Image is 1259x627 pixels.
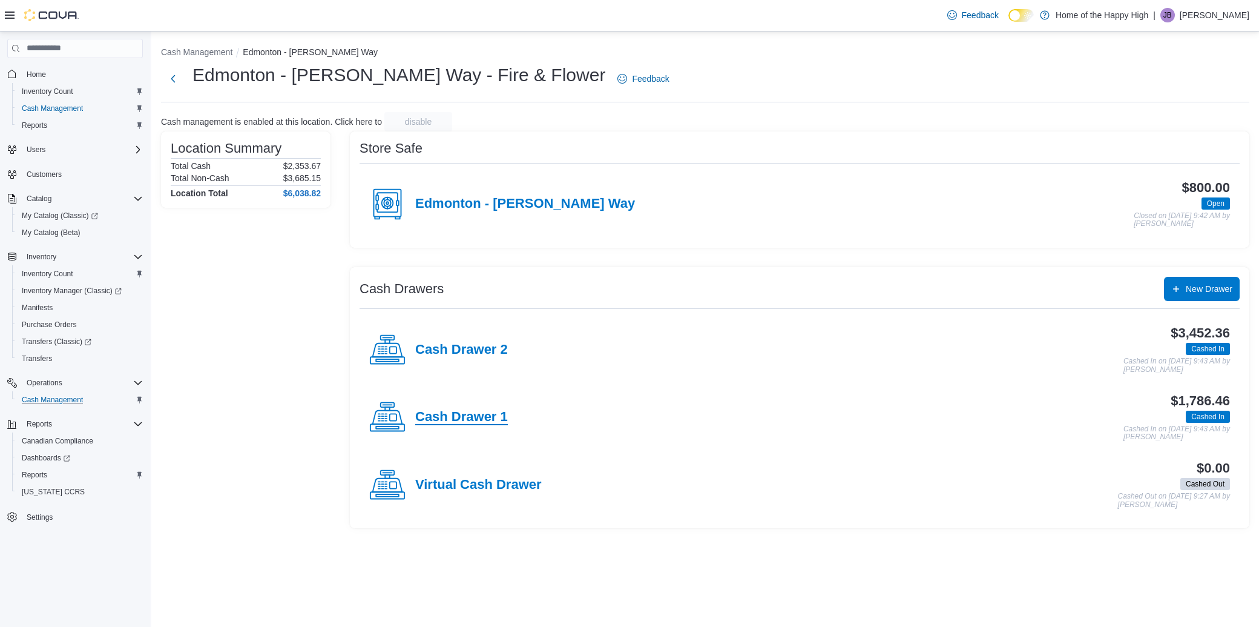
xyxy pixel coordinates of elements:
h6: Total Cash [171,161,211,171]
button: Settings [2,508,148,525]
span: Cash Management [22,395,83,405]
a: Reports [17,118,52,133]
span: Open [1201,197,1230,210]
span: Transfers [17,351,143,366]
h6: Total Non-Cash [171,173,229,183]
a: Transfers (Classic) [12,333,148,350]
a: My Catalog (Classic) [17,208,103,223]
img: Cova [24,9,79,21]
h3: Cash Drawers [360,282,444,296]
span: Home [22,67,143,82]
h3: Store Safe [360,141,422,156]
span: Transfers [22,354,52,363]
span: Users [27,145,45,154]
span: Cash Management [22,104,83,113]
button: Reports [22,417,57,431]
span: JB [1163,8,1172,22]
span: Settings [22,509,143,524]
button: Cash Management [12,100,148,117]
h3: $0.00 [1197,461,1230,476]
span: Cash Management [17,393,143,407]
button: Transfers [12,350,148,367]
button: Cash Management [12,391,148,408]
a: Home [22,67,51,82]
p: | [1153,8,1155,22]
h4: Location Total [171,188,228,198]
span: Operations [27,378,62,388]
button: Edmonton - [PERSON_NAME] Way [243,47,378,57]
button: Cash Management [161,47,232,57]
a: Cash Management [17,101,88,116]
span: Dashboards [22,453,70,463]
span: My Catalog (Beta) [22,228,81,237]
h4: Virtual Cash Drawer [415,477,542,493]
a: Transfers (Classic) [17,334,96,349]
h4: $6,038.82 [283,188,321,198]
span: My Catalog (Beta) [17,225,143,240]
span: Settings [27,513,53,522]
span: Feedback [962,9,999,21]
span: Operations [22,376,143,390]
button: Reports [12,466,148,483]
a: Manifests [17,300,58,315]
a: Reports [17,468,52,482]
h4: Cash Drawer 1 [415,410,508,425]
span: Inventory Count [17,267,143,281]
span: Cashed Out [1180,478,1230,490]
button: Users [2,141,148,158]
nav: An example of EuiBreadcrumbs [161,46,1249,61]
a: Inventory Manager (Classic) [12,282,148,299]
p: [PERSON_NAME] [1180,8,1249,22]
span: Reports [22,121,47,130]
a: Feedback [613,67,674,91]
button: disable [384,112,452,131]
span: Transfers (Classic) [17,334,143,349]
button: Canadian Compliance [12,433,148,450]
h4: Edmonton - [PERSON_NAME] Way [415,196,635,212]
a: Feedback [942,3,1004,27]
a: Inventory Count [17,84,78,99]
span: New Drawer [1186,283,1232,295]
div: Jarod Bennett [1160,8,1175,22]
span: Inventory [27,252,56,262]
a: My Catalog (Beta) [17,225,85,240]
span: Inventory Count [22,87,73,96]
button: Inventory Count [12,265,148,282]
span: Cashed In [1191,411,1224,422]
h3: $800.00 [1182,181,1230,195]
span: disable [405,116,432,128]
span: Inventory [22,250,143,264]
button: Home [2,65,148,83]
span: Cash Management [17,101,143,116]
span: Reports [17,468,143,482]
p: Cashed In on [DATE] 9:43 AM by [PERSON_NAME] [1123,425,1230,442]
span: Cashed In [1186,411,1230,423]
span: Inventory Count [22,269,73,279]
span: Canadian Compliance [17,434,143,448]
p: Cash management is enabled at this location. Click here to [161,117,382,127]
span: Manifests [17,300,143,315]
a: Canadian Compliance [17,434,98,448]
a: Cash Management [17,393,88,407]
h3: $3,452.36 [1171,326,1230,340]
span: Users [22,142,143,157]
span: [US_STATE] CCRS [22,487,85,497]
span: My Catalog (Classic) [17,208,143,223]
a: Dashboards [17,451,75,465]
span: Canadian Compliance [22,436,93,446]
a: Transfers [17,351,57,366]
button: Reports [2,416,148,433]
span: My Catalog (Classic) [22,211,98,221]
button: Inventory [2,248,148,265]
button: Catalog [2,190,148,207]
p: $3,685.15 [283,173,321,183]
span: Catalog [27,194,51,204]
button: New Drawer [1164,277,1240,301]
span: Open [1207,198,1224,209]
span: Dashboards [17,451,143,465]
button: Customers [2,165,148,183]
h3: Location Summary [171,141,281,156]
a: Settings [22,510,58,525]
button: Inventory Count [12,83,148,100]
span: Transfers (Classic) [22,337,91,347]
